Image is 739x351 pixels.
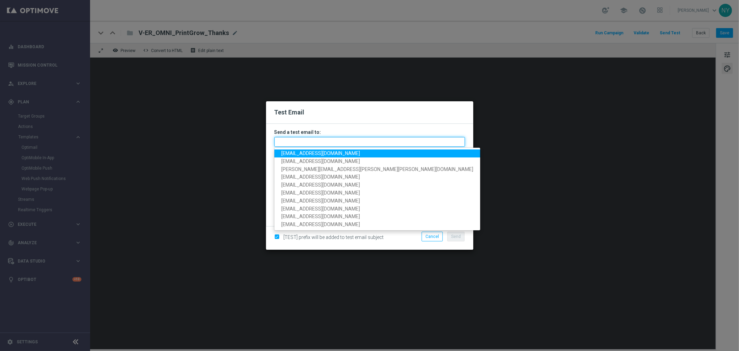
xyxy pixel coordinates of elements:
[284,234,384,240] span: [TEST] prefix will be added to test email subject
[281,214,360,219] span: [EMAIL_ADDRESS][DOMAIN_NAME]
[274,129,465,135] h3: Send a test email to:
[274,149,480,157] a: [EMAIL_ADDRESS][DOMAIN_NAME]
[281,190,360,196] span: [EMAIL_ADDRESS][DOMAIN_NAME]
[281,151,360,156] span: [EMAIL_ADDRESS][DOMAIN_NAME]
[274,213,480,221] a: [EMAIL_ADDRESS][DOMAIN_NAME]
[274,165,480,173] a: [PERSON_NAME][EMAIL_ADDRESS][PERSON_NAME][PERSON_NAME][DOMAIN_NAME]
[274,221,480,229] a: [EMAIL_ADDRESS][DOMAIN_NAME]
[281,198,360,204] span: [EMAIL_ADDRESS][DOMAIN_NAME]
[281,222,360,227] span: [EMAIL_ADDRESS][DOMAIN_NAME]
[281,159,360,164] span: [EMAIL_ADDRESS][DOMAIN_NAME]
[274,181,480,189] a: [EMAIL_ADDRESS][DOMAIN_NAME]
[274,189,480,197] a: [EMAIL_ADDRESS][DOMAIN_NAME]
[274,108,465,117] h2: Test Email
[422,232,443,241] button: Cancel
[274,157,480,165] a: [EMAIL_ADDRESS][DOMAIN_NAME]
[451,234,461,239] span: Send
[274,205,480,213] a: [EMAIL_ADDRESS][DOMAIN_NAME]
[281,182,360,188] span: [EMAIL_ADDRESS][DOMAIN_NAME]
[281,206,360,211] span: [EMAIL_ADDRESS][DOMAIN_NAME]
[447,232,465,241] button: Send
[274,197,480,205] a: [EMAIL_ADDRESS][DOMAIN_NAME]
[281,166,473,172] span: [PERSON_NAME][EMAIL_ADDRESS][PERSON_NAME][PERSON_NAME][DOMAIN_NAME]
[281,174,360,180] span: [EMAIL_ADDRESS][DOMAIN_NAME]
[274,173,480,181] a: [EMAIL_ADDRESS][DOMAIN_NAME]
